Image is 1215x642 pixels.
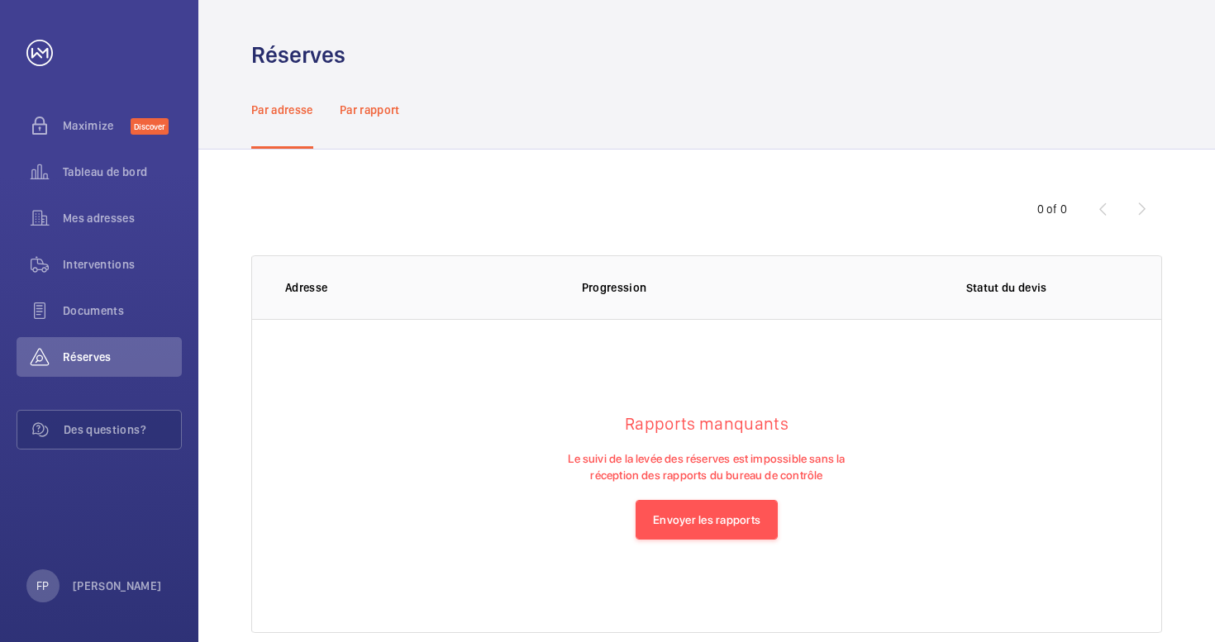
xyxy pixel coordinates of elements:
[63,164,182,180] span: Tableau de bord
[63,117,131,134] span: Maximize
[251,40,345,70] h1: Réserves
[550,413,864,450] h4: Rapports manquants
[63,256,182,273] span: Interventions
[63,302,182,319] span: Documents
[636,500,778,540] button: Envoyer les rapports
[64,421,181,438] span: Des questions?
[550,450,864,500] p: Le suivi de la levée des réserves est impossible sans la réception des rapports du bureau de cont...
[1037,201,1067,217] div: 0 of 0
[285,279,555,296] p: Adresse
[73,578,162,594] p: [PERSON_NAME]
[251,102,313,118] p: Par adresse
[63,210,182,226] span: Mes adresses
[582,279,859,296] p: Progression
[63,349,182,365] span: Réserves
[966,279,1047,296] p: Statut du devis
[131,118,169,135] span: Discover
[340,102,400,118] p: Par rapport
[36,578,49,594] p: FP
